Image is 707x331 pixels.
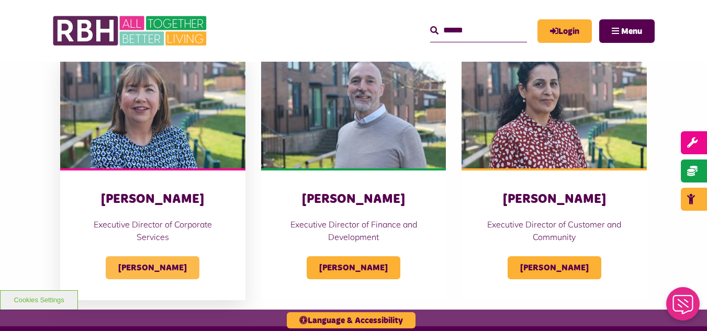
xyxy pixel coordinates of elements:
[81,191,225,208] h3: [PERSON_NAME]
[287,312,416,328] button: Language & Accessibility
[599,19,655,43] button: Navigation
[621,27,642,36] span: Menu
[261,53,446,168] img: Simon Mellor
[660,284,707,331] iframe: Netcall Web Assistant for live chat
[482,218,626,243] p: Executive Director of Customer and Community
[537,19,592,43] a: MyRBH
[462,53,647,300] a: [PERSON_NAME] Executive Director of Customer and Community [PERSON_NAME]
[282,191,425,208] h3: [PERSON_NAME]
[508,256,601,279] span: [PERSON_NAME]
[60,53,245,168] img: Sandra Coleing (1)
[60,53,245,300] a: [PERSON_NAME] Executive Director of Corporate Services [PERSON_NAME]
[81,218,225,243] p: Executive Director of Corporate Services
[307,256,400,279] span: [PERSON_NAME]
[282,218,425,243] p: Executive Director of Finance and Development
[462,53,647,168] img: Nadhia Khan
[106,256,199,279] span: [PERSON_NAME]
[482,191,626,208] h3: [PERSON_NAME]
[430,19,527,42] input: Search
[52,10,209,51] img: RBH
[261,53,446,300] a: [PERSON_NAME] Executive Director of Finance and Development [PERSON_NAME]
